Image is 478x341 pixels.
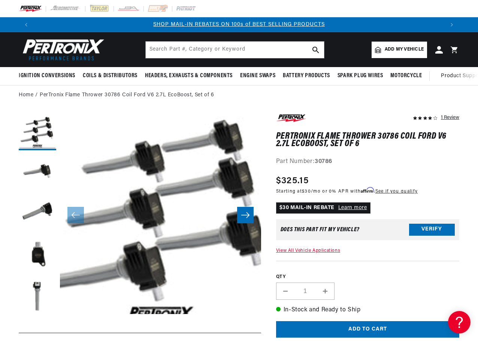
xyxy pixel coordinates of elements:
[19,113,56,150] button: Load image 1 in gallery view
[361,187,374,193] span: Affirm
[281,227,360,233] div: Does This part fit My vehicle?
[236,67,279,85] summary: Engine Swaps
[444,17,459,32] button: Translation missing: en.sections.announcements.next_announcement
[19,113,261,318] media-gallery: Gallery Viewer
[146,42,324,58] input: Search Part #, Category or Keyword
[372,42,427,58] a: Add my vehicle
[19,72,75,80] span: Ignition Conversions
[19,91,459,99] nav: breadcrumbs
[237,207,254,223] button: Slide right
[276,133,459,148] h1: PerTronix Flame Thrower 30786 Coil Ford V6 2.7L EcoBoost, Set of 6
[79,67,141,85] summary: Coils & Distributors
[276,305,459,315] p: In-Stock and Ready to Ship
[19,91,33,99] a: Home
[19,37,105,63] img: Pertronix
[83,72,137,80] span: Coils & Distributors
[19,195,56,233] button: Load image 3 in gallery view
[145,72,233,80] span: Headers, Exhausts & Components
[276,202,370,214] p: $30 MAIL-IN REBATE
[19,278,56,315] button: Load image 5 in gallery view
[40,91,214,99] a: PerTronix Flame Thrower 30786 Coil Ford V6 2.7L EcoBoost, Set of 6
[276,174,309,188] span: $325.15
[315,159,332,165] strong: 30786
[19,17,34,32] button: Translation missing: en.sections.announcements.previous_announcement
[338,72,383,80] span: Spark Plug Wires
[279,67,334,85] summary: Battery Products
[334,67,387,85] summary: Spark Plug Wires
[276,321,459,338] button: Add to cart
[385,46,424,53] span: Add my vehicle
[276,274,459,280] label: QTY
[308,42,324,58] button: search button
[338,205,367,211] a: Learn more
[387,67,426,85] summary: Motorcycle
[276,157,459,167] div: Part Number:
[34,21,444,29] div: 2 of 3
[67,207,84,223] button: Slide left
[283,72,330,80] span: Battery Products
[19,67,79,85] summary: Ignition Conversions
[240,72,275,80] span: Engine Swaps
[153,22,325,27] a: SHOP MAIL-IN REBATES ON 100s of BEST SELLING PRODUCTS
[141,67,236,85] summary: Headers, Exhausts & Components
[19,154,56,191] button: Load image 2 in gallery view
[276,188,418,195] p: Starting at /mo or 0% APR with .
[19,236,56,274] button: Load image 4 in gallery view
[34,21,444,29] div: Announcement
[302,189,311,194] span: $30
[441,113,459,122] div: 1 Review
[390,72,422,80] span: Motorcycle
[409,224,455,236] button: Verify
[375,189,418,194] a: See if you qualify - Learn more about Affirm Financing (opens in modal)
[276,248,340,253] a: View All Vehicle Applications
